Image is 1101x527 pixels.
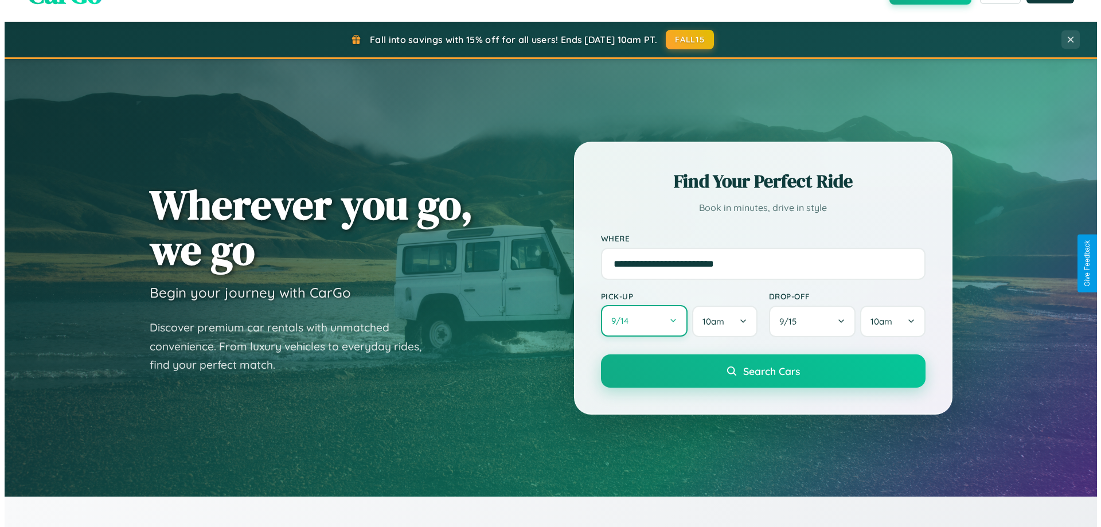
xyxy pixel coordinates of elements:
button: FALL15 [661,30,709,49]
button: Search Cars [596,354,921,388]
p: Discover premium car rentals with unmatched convenience. From luxury vehicles to everyday rides, ... [145,318,432,374]
span: 9 / 15 [775,316,798,327]
span: 10am [698,316,720,327]
button: 9/15 [764,306,852,337]
button: 10am [688,306,752,337]
p: Book in minutes, drive in style [596,200,921,216]
h2: Find Your Perfect Ride [596,169,921,194]
span: 9 / 14 [607,315,630,326]
h1: Wherever you go, we go [145,182,468,272]
h3: Begin your journey with CarGo [145,284,346,301]
button: 9/14 [596,305,684,337]
label: Pick-up [596,291,753,301]
button: 10am [856,306,920,337]
div: Give Feedback [1079,240,1087,287]
label: Drop-off [764,291,921,301]
span: 10am [866,316,888,327]
span: Search Cars [739,365,795,377]
button: Give Feedback [1073,235,1093,292]
span: Fall into savings with 15% off for all users! Ends [DATE] 10am PT. [365,34,653,45]
label: Where [596,233,921,243]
